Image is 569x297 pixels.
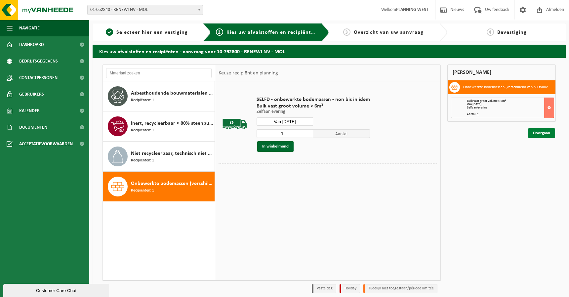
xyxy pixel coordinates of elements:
[463,82,550,93] h3: Onbewerkte bodemassen (verschillend van huisvuilverbrandingsinstallatie, non bis in idem)
[257,109,370,114] p: Zelfaanlevering
[88,5,203,15] span: 01-052840 - RENEWI NV - MOL
[447,64,556,80] div: [PERSON_NAME]
[19,103,40,119] span: Kalender
[131,97,154,104] span: Recipiënten: 1
[19,69,58,86] span: Contactpersonen
[19,36,44,53] span: Dashboard
[19,136,73,152] span: Acceptatievoorwaarden
[487,28,494,36] span: 4
[312,284,336,293] li: Vaste dag
[87,5,203,15] span: 01-052840 - RENEWI NV - MOL
[131,127,154,134] span: Recipiënten: 1
[19,119,47,136] span: Documenten
[313,129,370,138] span: Aantal
[528,128,555,138] a: Doorgaan
[131,119,213,127] span: Inert, recycleerbaar < 80% steenpuin
[103,172,215,201] button: Onbewerkte bodemassen (verschillend van huisvuilverbrandingsinstallatie, non bis in idem) Recipië...
[103,142,215,172] button: Niet recycleerbaar, technisch niet verbrandbaar afval (brandbaar) Recipiënten: 1
[216,28,223,36] span: 2
[96,28,198,36] a: 1Selecteer hier een vestiging
[131,89,213,97] span: Asbesthoudende bouwmaterialen cementgebonden (hechtgebonden)
[131,157,154,164] span: Recipiënten: 1
[257,141,294,152] button: In winkelmand
[116,30,188,35] span: Selecteer hier een vestiging
[3,282,110,297] iframe: chat widget
[257,117,313,126] input: Selecteer datum
[354,30,424,35] span: Overzicht van uw aanvraag
[103,81,215,111] button: Asbesthoudende bouwmaterialen cementgebonden (hechtgebonden) Recipiënten: 1
[131,149,213,157] span: Niet recycleerbaar, technisch niet verbrandbaar afval (brandbaar)
[497,30,527,35] span: Bevestiging
[106,28,113,36] span: 1
[19,86,44,103] span: Gebruikers
[226,30,317,35] span: Kies uw afvalstoffen en recipiënten
[467,99,506,103] span: Bulk vast groot volume > 6m³
[396,7,428,12] strong: PLANNING WEST
[106,68,212,78] input: Materiaal zoeken
[467,103,481,106] strong: Van [DATE]
[131,188,154,194] span: Recipiënten: 1
[215,65,281,81] div: Keuze recipiënt en planning
[340,284,360,293] li: Holiday
[131,180,213,188] span: Onbewerkte bodemassen (verschillend van huisvuilverbrandingsinstallatie, non bis in idem)
[363,284,437,293] li: Tijdelijk niet toegestaan/période limitée
[467,113,554,116] div: Aantal: 1
[257,96,370,103] span: SELFD - onbewerkte bodemassen - non bis in idem
[103,111,215,142] button: Inert, recycleerbaar < 80% steenpuin Recipiënten: 1
[257,103,370,109] span: Bulk vast groot volume > 6m³
[19,53,58,69] span: Bedrijfsgegevens
[19,20,40,36] span: Navigatie
[93,45,566,58] h2: Kies uw afvalstoffen en recipiënten - aanvraag voor 10-792800 - RENEWI NV - MOL
[467,106,554,109] div: Zelfaanlevering
[343,28,350,36] span: 3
